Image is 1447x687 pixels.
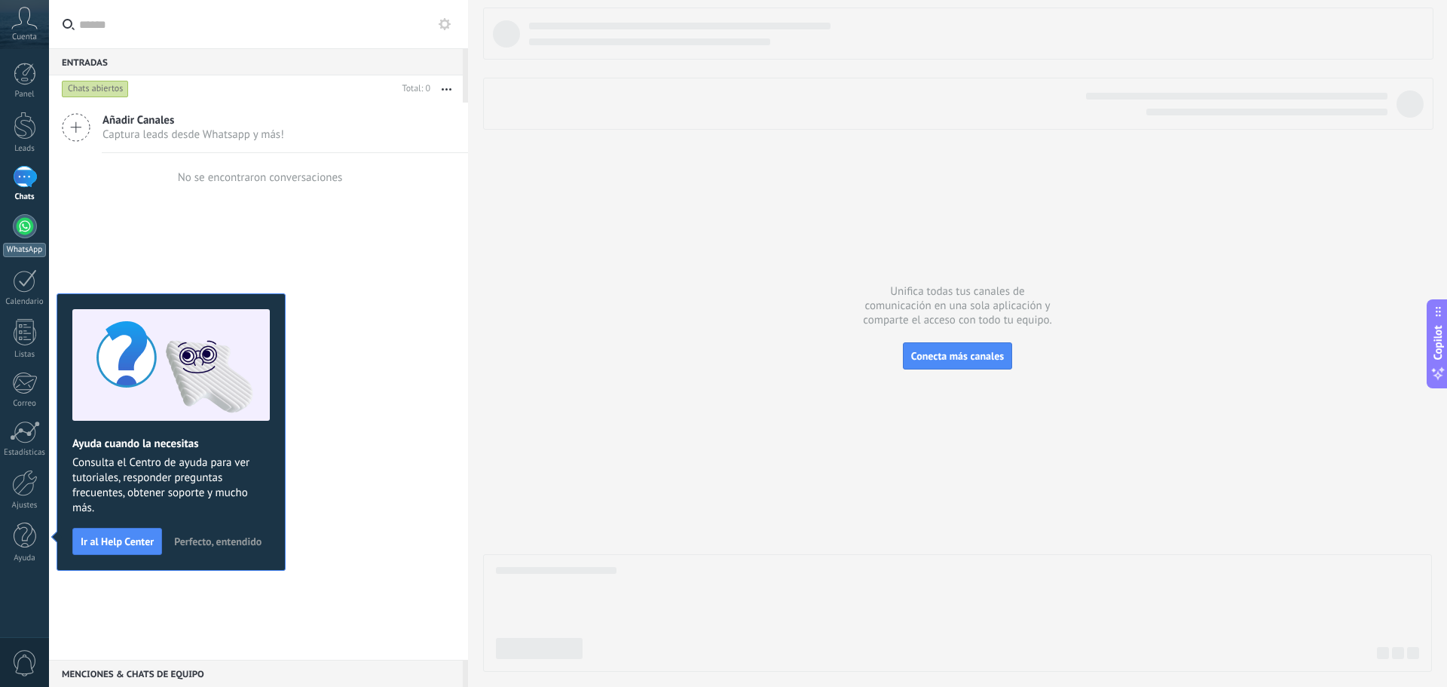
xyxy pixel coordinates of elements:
button: Perfecto, entendido [167,530,268,553]
span: Copilot [1430,325,1445,360]
span: Consulta el Centro de ayuda para ver tutoriales, responder preguntas frecuentes, obtener soporte ... [72,455,270,516]
span: Conecta más canales [911,349,1004,363]
h2: Ayuda cuando la necesitas [72,437,270,451]
span: Captura leads desde Whatsapp y más! [102,127,284,142]
div: Menciones & Chats de equipo [49,660,463,687]
span: Añadir Canales [102,113,284,127]
div: Panel [3,90,47,100]
div: Chats [3,192,47,202]
button: Más [430,75,463,103]
div: Ayuda [3,554,47,563]
div: Chats abiertos [62,80,129,98]
div: Entradas [49,48,463,75]
div: Leads [3,144,47,154]
div: Correo [3,399,47,409]
span: Ir al Help Center [81,536,154,547]
div: Total: 0 [396,81,430,97]
div: Estadísticas [3,448,47,458]
div: WhatsApp [3,243,46,257]
div: Listas [3,350,47,360]
span: Cuenta [12,32,37,42]
div: No se encontraron conversaciones [178,170,343,185]
div: Calendario [3,297,47,307]
button: Ir al Help Center [72,528,162,555]
button: Conecta más canales [903,342,1012,370]
span: Perfecto, entendido [174,536,262,547]
div: Ajustes [3,501,47,511]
